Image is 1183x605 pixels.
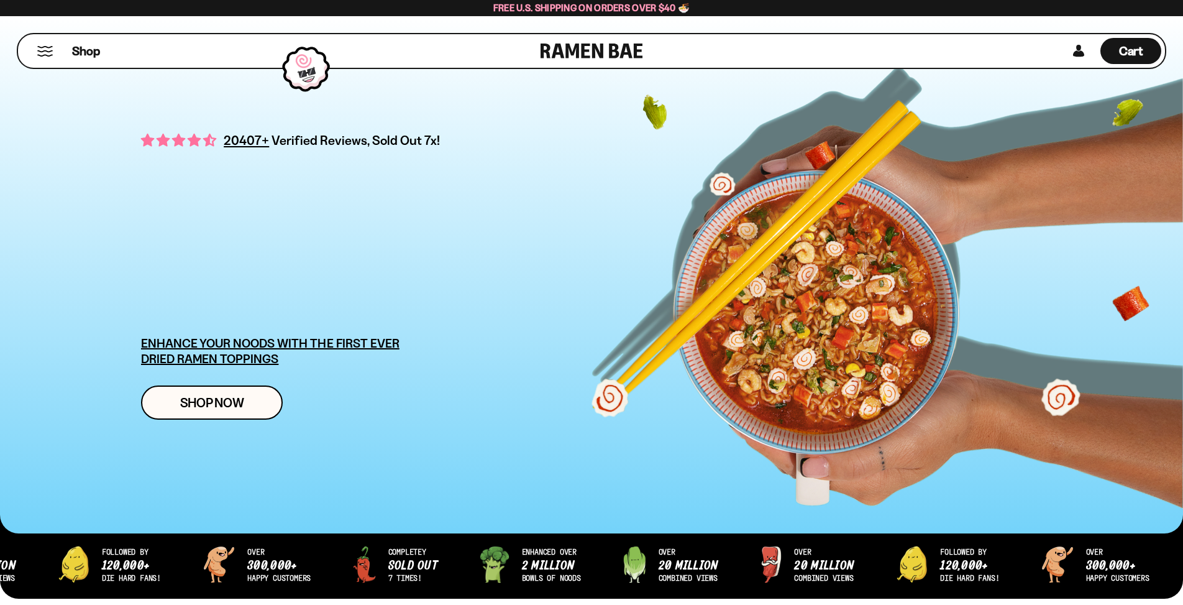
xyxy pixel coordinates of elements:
button: Mobile Menu Trigger [37,46,53,57]
span: 20407+ [224,131,269,150]
span: Free U.S. Shipping on Orders over $40 🍜 [493,2,690,14]
span: Cart [1119,44,1143,58]
span: Shop Now [180,396,244,409]
span: Verified Reviews, Sold Out 7x! [272,132,440,148]
span: Shop [72,43,100,60]
a: Shop [72,38,100,64]
a: Shop Now [141,386,283,420]
div: Cart [1100,34,1161,68]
